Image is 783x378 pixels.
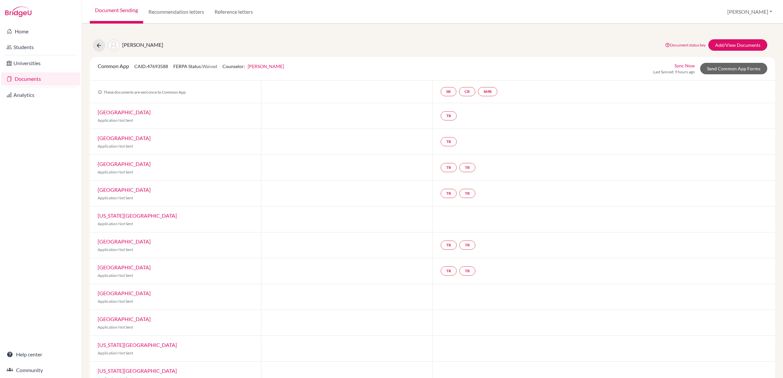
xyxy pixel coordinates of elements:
[98,316,151,322] a: [GEOGRAPHIC_DATA]
[98,63,129,69] span: Common App
[665,43,706,47] a: Document status key
[459,163,475,172] a: TR
[441,87,456,96] a: SR
[708,39,767,51] a: Add/View Documents
[98,144,133,149] span: Application Not Sent
[441,111,457,120] a: TR
[700,63,767,74] a: Send Common App Forms
[173,63,217,69] span: FERPA Status:
[1,57,80,70] a: Universities
[134,63,168,69] span: CAID: 47693588
[441,189,457,198] a: TR
[441,266,457,276] a: TR
[441,241,457,250] a: TR
[478,87,497,96] a: SMR
[724,6,775,18] button: [PERSON_NAME]
[1,72,80,85] a: Documents
[98,161,151,167] a: [GEOGRAPHIC_DATA]
[98,135,151,141] a: [GEOGRAPHIC_DATA]
[98,118,133,123] span: Application Not Sent
[653,69,695,75] span: Last Synced: 9 hours ago
[98,221,133,226] span: Application Not Sent
[98,109,151,115] a: [GEOGRAPHIC_DATA]
[98,264,151,270] a: [GEOGRAPHIC_DATA]
[248,63,284,69] a: [PERSON_NAME]
[1,364,80,377] a: Community
[1,88,80,101] a: Analytics
[98,170,133,174] span: Application Not Sent
[441,163,457,172] a: TR
[1,25,80,38] a: Home
[98,273,133,278] span: Application Not Sent
[1,41,80,54] a: Students
[202,63,217,69] span: Waived
[459,189,475,198] a: TR
[98,238,151,244] a: [GEOGRAPHIC_DATA]
[98,195,133,200] span: Application Not Sent
[98,351,133,355] span: Application Not Sent
[98,368,177,374] a: [US_STATE][GEOGRAPHIC_DATA]
[675,62,695,69] a: Sync Now
[98,212,177,219] a: [US_STATE][GEOGRAPHIC_DATA]
[98,299,133,304] span: Application Not Sent
[98,90,186,95] span: These documents are sent once to Common App
[441,137,457,146] a: TR
[459,87,475,96] a: CR
[98,187,151,193] a: [GEOGRAPHIC_DATA]
[1,348,80,361] a: Help center
[122,42,163,48] span: [PERSON_NAME]
[459,266,475,276] a: TR
[222,63,284,69] span: Counselor:
[98,325,133,330] span: Application Not Sent
[98,290,151,296] a: [GEOGRAPHIC_DATA]
[459,241,475,250] a: TR
[98,247,133,252] span: Application Not Sent
[5,7,31,17] img: Bridge-U
[98,342,177,348] a: [US_STATE][GEOGRAPHIC_DATA]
